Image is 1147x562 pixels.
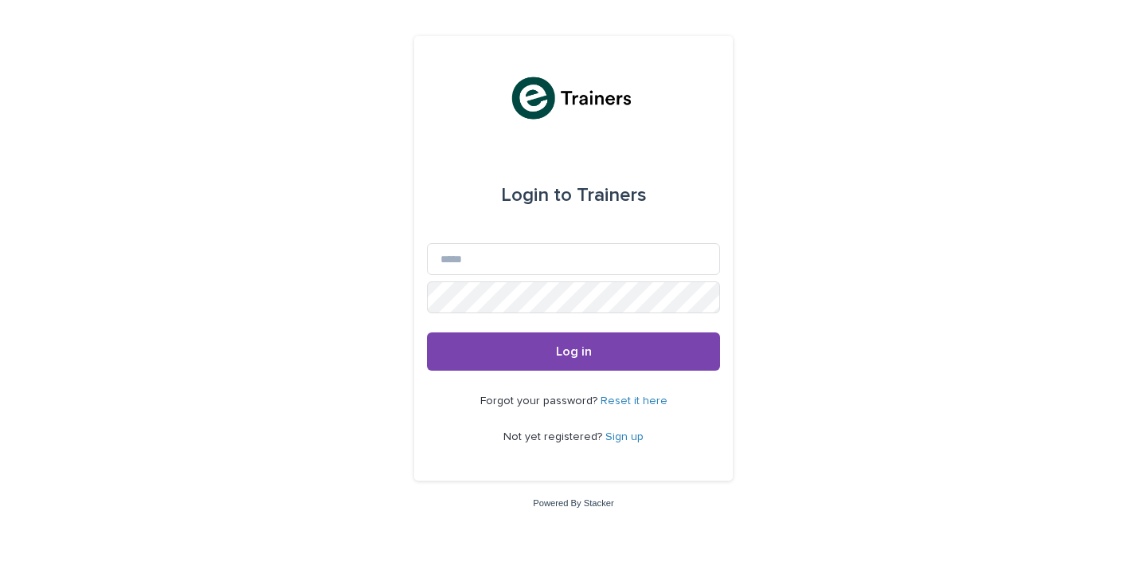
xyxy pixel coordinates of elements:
[507,74,639,122] img: K0CqGN7SDeD6s4JG8KQk
[480,395,601,407] span: Forgot your password?
[556,345,592,358] span: Log in
[533,498,613,508] a: Powered By Stacker
[601,395,667,407] a: Reset it here
[427,332,720,371] button: Log in
[503,431,605,442] span: Not yet registered?
[501,173,647,218] div: Trainers
[605,431,644,442] a: Sign up
[501,186,572,205] span: Login to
